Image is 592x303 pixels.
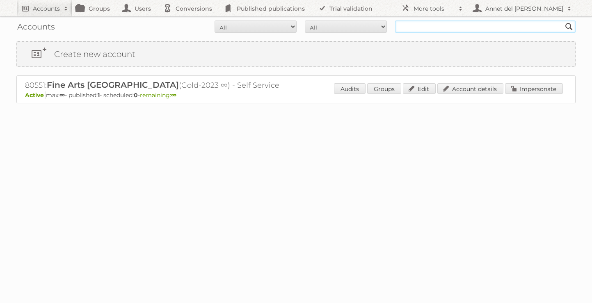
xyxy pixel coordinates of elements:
[505,83,563,94] a: Impersonate
[140,91,176,99] span: remaining:
[171,91,176,99] strong: ∞
[483,5,563,13] h2: Annet del [PERSON_NAME]
[17,42,575,66] a: Create new account
[47,80,179,90] span: Fine Arts [GEOGRAPHIC_DATA]
[414,5,455,13] h2: More tools
[367,83,401,94] a: Groups
[563,21,575,33] input: Search
[59,91,65,99] strong: ∞
[98,91,100,99] strong: 1
[25,91,567,99] p: max: - published: - scheduled: -
[25,80,312,91] h2: 80551: (Gold-2023 ∞) - Self Service
[134,91,138,99] strong: 0
[334,83,366,94] a: Audits
[33,5,60,13] h2: Accounts
[25,91,46,99] span: Active
[403,83,436,94] a: Edit
[437,83,503,94] a: Account details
